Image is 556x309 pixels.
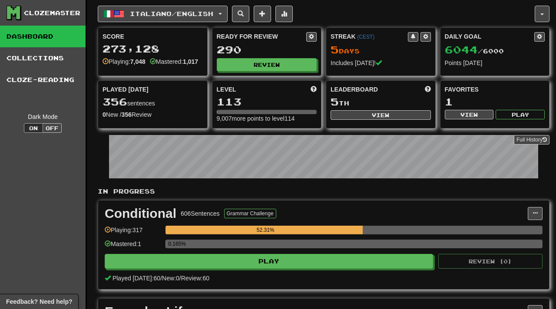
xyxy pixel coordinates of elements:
[224,209,276,218] button: Grammar Challenge
[217,96,317,107] div: 113
[496,110,545,119] button: Play
[181,275,209,282] span: Review: 60
[331,44,431,56] div: Day s
[331,96,431,108] div: th
[311,85,317,94] span: Score more points to level up
[331,32,408,41] div: Streak
[130,58,146,65] strong: 7,048
[425,85,431,94] span: This week in points, UTC
[331,110,431,120] button: View
[160,275,162,282] span: /
[162,275,179,282] span: New: 0
[103,43,203,54] div: 273,128
[98,6,228,22] button: Italiano/English
[105,240,161,254] div: Mastered: 1
[43,123,62,133] button: Off
[103,96,203,108] div: sentences
[217,32,307,41] div: Ready for Review
[130,10,213,17] span: Italiano / English
[275,6,293,22] button: More stats
[7,112,79,121] div: Dark Mode
[183,58,198,65] strong: 1,017
[445,85,545,94] div: Favorites
[181,209,220,218] div: 606 Sentences
[438,254,543,269] button: Review (0)
[98,187,549,196] p: In Progress
[150,57,198,66] div: Mastered:
[103,111,106,118] strong: 0
[357,34,374,40] a: (CEST)
[331,43,339,56] span: 5
[445,43,478,56] span: 6044
[445,59,545,67] div: Points [DATE]
[6,297,72,306] span: Open feedback widget
[122,111,132,118] strong: 356
[103,95,127,108] span: 356
[105,207,176,220] div: Conditional
[179,275,181,282] span: /
[445,47,504,55] span: / 6000
[331,59,431,67] div: Includes [DATE]!
[103,110,203,119] div: New / Review
[445,32,535,42] div: Daily Goal
[514,135,549,145] a: Full History
[217,44,317,55] div: 290
[331,95,339,108] span: 5
[103,57,146,66] div: Playing:
[217,58,317,71] button: Review
[24,9,80,17] div: Clozemaster
[105,226,161,240] div: Playing: 317
[232,6,249,22] button: Search sentences
[445,96,545,107] div: 1
[331,85,378,94] span: Leaderboard
[24,123,43,133] button: On
[113,275,160,282] span: Played [DATE]: 60
[445,110,494,119] button: View
[217,85,236,94] span: Level
[105,254,433,269] button: Play
[103,85,149,94] span: Played [DATE]
[103,32,203,41] div: Score
[254,6,271,22] button: Add sentence to collection
[217,114,317,123] div: 9,007 more points to level 114
[168,226,363,234] div: 52.31%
